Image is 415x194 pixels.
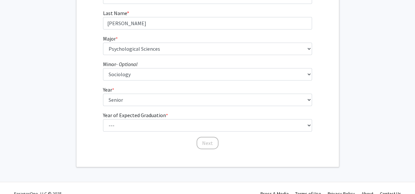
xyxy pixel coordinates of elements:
label: Year [103,86,114,94]
span: Last Name [103,10,127,16]
button: Next [197,137,218,149]
i: - Optional [116,61,137,67]
iframe: Chat [5,165,28,189]
label: Minor [103,60,137,68]
label: Year of Expected Graduation [103,111,168,119]
label: Major [103,35,118,43]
